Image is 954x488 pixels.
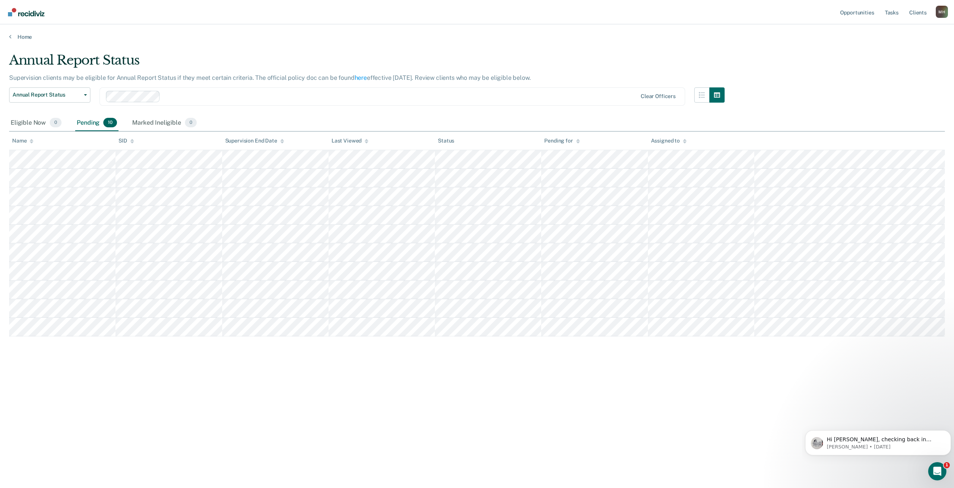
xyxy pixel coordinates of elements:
div: Marked Ineligible0 [131,115,198,132]
a: here [355,74,367,81]
span: Annual Report Status [13,92,81,98]
span: 0 [50,118,62,128]
iframe: Intercom live chat [928,462,946,480]
div: Last Viewed [332,138,368,144]
div: Annual Report Status [9,52,725,74]
p: Supervision clients may be eligible for Annual Report Status if they meet certain criteria. The o... [9,74,531,81]
button: Profile dropdown button [936,6,948,18]
span: 0 [185,118,197,128]
div: Status [438,138,454,144]
div: Assigned to [651,138,687,144]
button: Annual Report Status [9,87,90,103]
span: 1 [944,462,950,468]
div: Pending10 [75,115,118,132]
div: Name [12,138,33,144]
div: SID [118,138,134,144]
div: M H [936,6,948,18]
div: Eligible Now0 [9,115,63,132]
a: Home [9,33,945,40]
div: Supervision End Date [225,138,284,144]
img: Recidiviz [8,8,44,16]
div: Pending for [544,138,580,144]
span: 10 [103,118,117,128]
div: Clear officers [641,93,676,100]
iframe: Intercom notifications message [802,414,954,467]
